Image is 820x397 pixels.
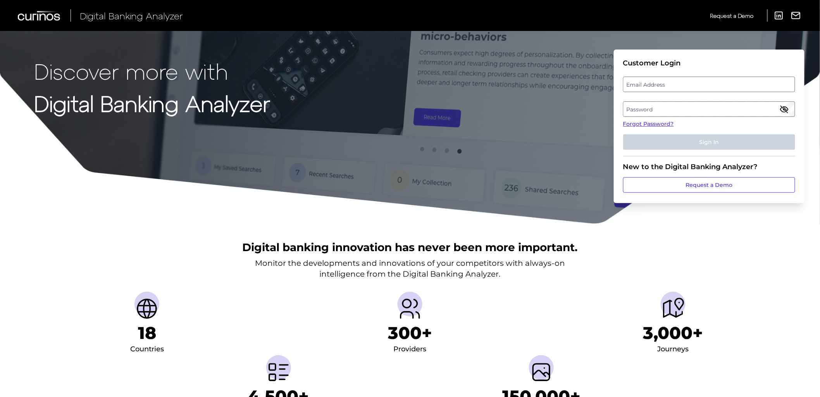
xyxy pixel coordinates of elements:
div: New to the Digital Banking Analyzer? [623,163,795,171]
a: Forgot Password? [623,120,795,128]
span: Request a Demo [710,12,754,19]
label: Password [624,102,794,116]
p: Monitor the developments and innovations of your competitors with always-on intelligence from the... [255,258,565,279]
div: Customer Login [623,59,795,67]
img: Countries [134,296,159,321]
img: Metrics [266,360,291,385]
img: Journeys [661,296,686,321]
button: Sign In [623,134,795,150]
img: Curinos [18,11,61,21]
a: Request a Demo [710,9,754,22]
a: Request a Demo [623,177,795,193]
p: Discover more with [34,59,270,83]
strong: Digital Banking Analyzer [34,90,270,116]
img: Providers [398,296,422,321]
img: Screenshots [529,360,554,385]
h2: Digital banking innovation has never been more important. [243,240,578,255]
h1: 300+ [388,323,432,343]
div: Countries [130,343,164,356]
h1: 18 [138,323,156,343]
div: Providers [394,343,427,356]
h1: 3,000+ [643,323,703,343]
label: Email Address [624,77,794,91]
div: Journeys [657,343,689,356]
span: Digital Banking Analyzer [80,10,183,21]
